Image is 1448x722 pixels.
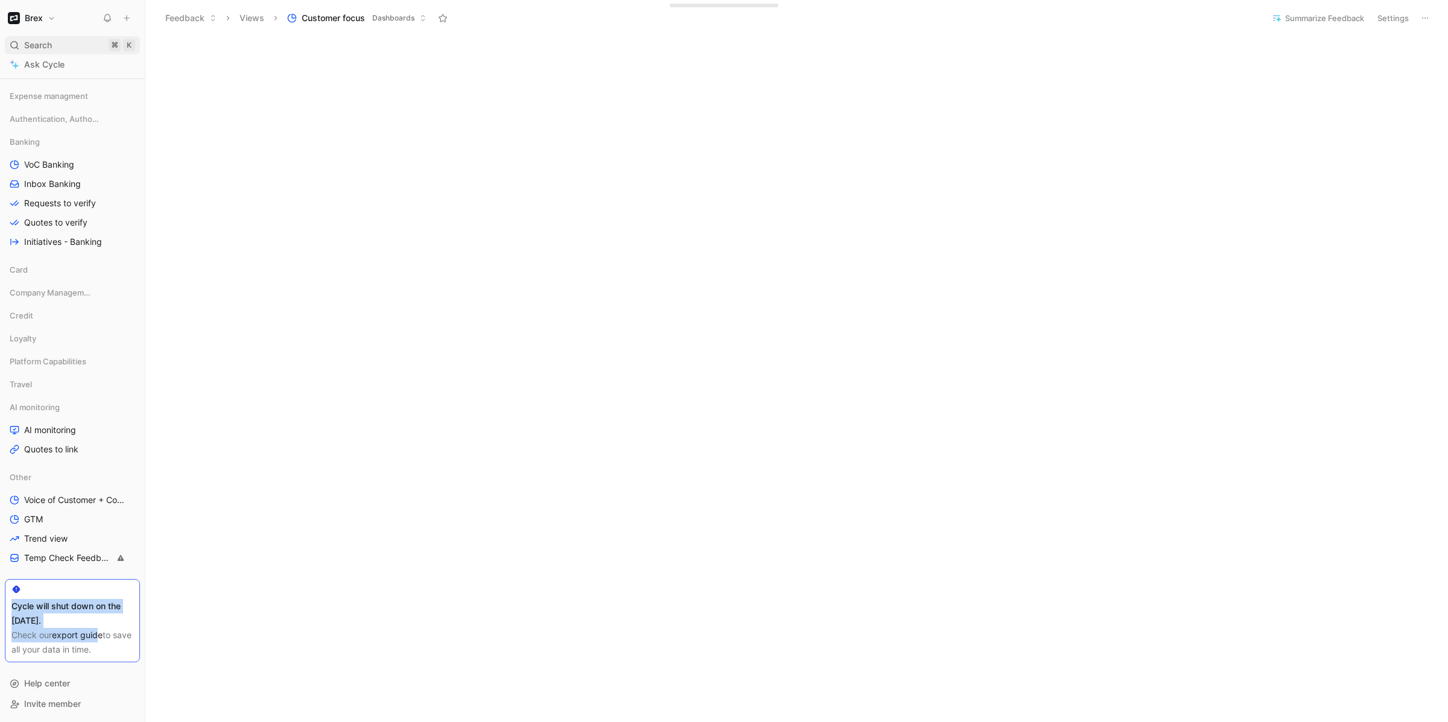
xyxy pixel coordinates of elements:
div: Search⌘K [5,36,140,54]
div: OtherVoice of Customer + Commercial NRR FeedbackGTMTrend viewTemp Check Feedback Updates [5,468,140,567]
a: Ask Cycle [5,55,140,74]
span: Initiatives - Banking [24,236,102,248]
div: Invite member [5,695,140,713]
div: ⌘ [109,39,121,51]
span: Credit [10,309,33,321]
div: Card [5,261,140,279]
a: Trend view [5,530,140,548]
span: Loyalty [10,332,36,344]
span: AI monitoring [10,401,60,413]
span: Voice of Customer + Commercial NRR Feedback [24,494,129,506]
div: Platform Capabilities [5,352,140,370]
div: Check our to save all your data in time. [11,628,133,657]
h1: Brex [25,13,43,24]
div: Loyalty [5,329,140,347]
span: Invite member [24,698,81,709]
button: BrexBrex [5,10,59,27]
span: GTM [24,513,43,525]
a: Quotes to verify [5,214,140,232]
div: Help center [5,674,140,692]
div: Expense managment [5,87,140,105]
a: Quotes to link [5,440,140,458]
div: Banking [5,133,140,151]
button: Settings [1372,10,1414,27]
div: Other [5,468,140,486]
div: Travel [5,375,140,393]
a: GTM [5,510,140,528]
div: Authentication, Authorization & Auditing [5,110,140,131]
div: Loyalty [5,329,140,351]
div: Authentication, Authorization & Auditing [5,110,140,128]
span: Banking [10,136,40,148]
div: Expense managment [5,87,140,109]
a: VoC Banking [5,156,140,174]
span: Requests to verify [24,197,96,209]
span: Quotes to verify [24,217,87,229]
div: Company Management [5,283,140,305]
a: Temp Check Feedback Updates [5,549,140,567]
div: Travel [5,375,140,397]
span: Platform Capabilities [10,355,86,367]
span: Search [24,38,52,52]
span: Temp Check Feedback Updates [24,552,112,564]
div: Platform Capabilities [5,352,140,374]
a: Inbox Banking [5,175,140,193]
div: Credit [5,306,140,325]
span: Trend view [24,533,68,545]
span: Other [10,471,31,483]
img: Brex [8,12,20,24]
span: Authentication, Authorization & Auditing [10,113,100,125]
div: AI monitoring [5,398,140,416]
div: Credit [5,306,140,328]
span: Ask Cycle [24,57,65,72]
div: K [123,39,135,51]
div: Company Management [5,283,140,302]
div: Cycle will shut down on the [DATE]. [11,599,133,628]
div: Card [5,261,140,282]
span: Quotes to link [24,443,78,455]
span: Inbox Banking [24,178,81,190]
button: Summarize Feedback [1266,10,1370,27]
span: Expense managment [10,90,88,102]
span: Company Management [10,287,91,299]
div: AI monitoringAI monitoringQuotes to link [5,398,140,458]
span: Customer focus [302,12,365,24]
div: BankingVoC BankingInbox BankingRequests to verifyQuotes to verifyInitiatives - Banking [5,133,140,251]
a: AI monitoring [5,421,140,439]
span: Help center [24,678,70,688]
a: export guide [52,630,103,640]
button: Feedback [160,9,222,27]
span: Card [10,264,28,276]
span: VoC Banking [24,159,74,171]
span: Travel [10,378,32,390]
a: Requests to verify [5,194,140,212]
a: Initiatives - Banking [5,233,140,251]
span: Dashboards [372,12,414,24]
button: Views [234,9,270,27]
button: Customer focusDashboards [282,9,432,27]
a: Voice of Customer + Commercial NRR Feedback [5,491,140,509]
span: AI monitoring [24,424,76,436]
